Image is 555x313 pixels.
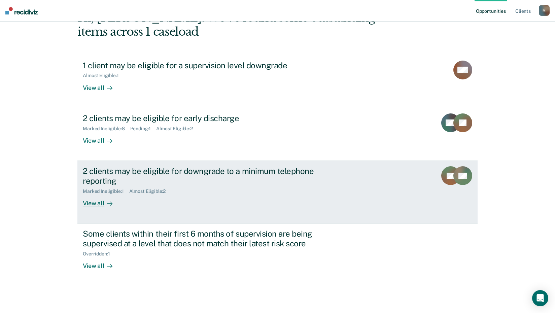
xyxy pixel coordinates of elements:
[83,61,319,70] div: 1 client may be eligible for a supervision level downgrade
[5,7,38,14] img: Recidiviz
[77,223,478,286] a: Some clients within their first 6 months of supervision are being supervised at a level that does...
[129,188,171,194] div: Almost Eligible : 2
[83,256,120,270] div: View all
[83,78,120,92] div: View all
[77,108,478,161] a: 2 clients may be eligible for early dischargeMarked Ineligible:8Pending:1Almost Eligible:2View all
[83,166,319,186] div: 2 clients may be eligible for downgrade to a minimum telephone reporting
[83,229,319,248] div: Some clients within their first 6 months of supervision are being supervised at a level that does...
[77,11,397,39] div: Hi, [PERSON_NAME]. We’ve found some outstanding items across 1 caseload
[539,5,550,16] button: M
[83,73,124,78] div: Almost Eligible : 1
[156,126,198,132] div: Almost Eligible : 2
[130,126,157,132] div: Pending : 1
[83,251,115,257] div: Overridden : 1
[83,131,120,144] div: View all
[77,55,478,108] a: 1 client may be eligible for a supervision level downgradeAlmost Eligible:1View all
[83,126,130,132] div: Marked Ineligible : 8
[83,188,129,194] div: Marked Ineligible : 1
[83,113,319,123] div: 2 clients may be eligible for early discharge
[77,161,478,223] a: 2 clients may be eligible for downgrade to a minimum telephone reportingMarked Ineligible:1Almost...
[83,194,120,207] div: View all
[532,290,548,306] div: Open Intercom Messenger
